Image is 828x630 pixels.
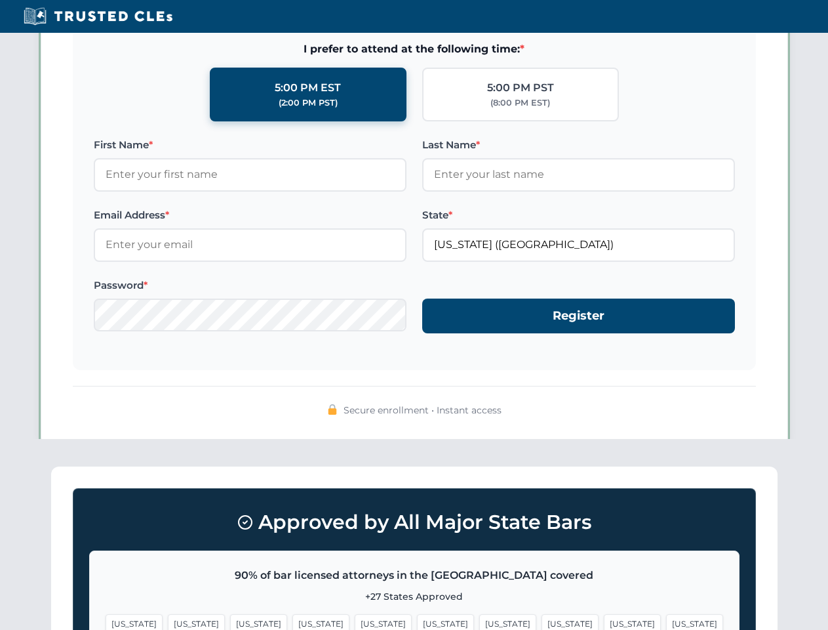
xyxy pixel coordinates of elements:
[94,278,406,293] label: Password
[327,404,338,415] img: 🔒
[106,567,723,584] p: 90% of bar licensed attorneys in the [GEOGRAPHIC_DATA] covered
[94,228,406,261] input: Enter your email
[94,207,406,223] label: Email Address
[344,403,502,417] span: Secure enrollment • Instant access
[279,96,338,110] div: (2:00 PM PST)
[487,79,554,96] div: 5:00 PM PST
[89,505,739,540] h3: Approved by All Major State Bars
[422,207,735,223] label: State
[275,79,341,96] div: 5:00 PM EST
[94,158,406,191] input: Enter your first name
[422,299,735,333] button: Register
[20,7,176,26] img: Trusted CLEs
[94,41,735,58] span: I prefer to attend at the following time:
[106,589,723,604] p: +27 States Approved
[422,158,735,191] input: Enter your last name
[490,96,550,110] div: (8:00 PM EST)
[422,137,735,153] label: Last Name
[422,228,735,261] input: Florida (FL)
[94,137,406,153] label: First Name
